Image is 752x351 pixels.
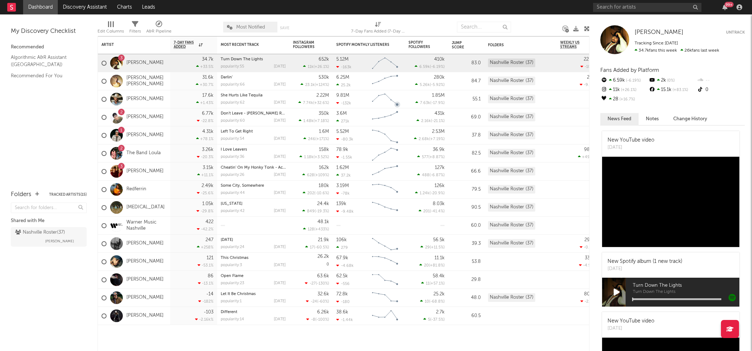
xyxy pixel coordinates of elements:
svg: Chart title [369,108,401,126]
div: 652k [319,57,329,62]
div: 3.6M [336,111,347,116]
div: Some City, Somewhere [221,184,286,188]
div: 7-Day Fans Added (7-Day Fans Added) [351,27,405,36]
div: Edit Columns [98,27,124,36]
div: ( ) [303,191,329,195]
div: [DATE] [274,173,286,177]
div: 9.81M [336,93,349,98]
div: 410k [434,57,445,62]
a: Turn Down The Lights [221,57,263,61]
span: -20.9 % [431,191,444,195]
svg: Chart title [369,72,401,90]
div: Nashville Roster (37) [488,95,535,103]
div: +78.1 % [196,136,213,141]
span: -19.3 % [316,209,328,213]
div: -10.1 % [580,64,596,69]
div: 106k [336,238,347,242]
a: [PERSON_NAME] [126,96,164,102]
div: 79.5 [452,185,481,194]
div: ( ) [302,209,329,213]
div: popularity: 26 [221,173,245,177]
div: -53.1 % [198,263,213,268]
a: This Christmas [221,256,248,260]
div: ( ) [416,118,445,123]
div: popularity: 24 [221,245,245,249]
div: [DATE] [274,83,286,87]
div: [DATE] [274,155,286,159]
span: 7.63k [420,101,430,105]
span: +11.5 % [431,246,444,250]
span: +83.1 % [671,88,688,92]
span: 2.16k [421,119,431,123]
a: Don't Leave - [PERSON_NAME] Remix [221,112,291,116]
span: +7.19 % [430,137,444,141]
button: Notes [639,113,666,125]
span: 1.18k [304,155,314,159]
div: 25.2k [336,83,351,87]
div: +1.43 % [196,100,213,105]
div: [DATE] [274,65,286,69]
a: Nashville Roster(37)[PERSON_NAME] [11,227,87,247]
div: 6.25M [336,75,349,80]
div: Instagram Followers [293,40,318,49]
div: 127k [435,165,445,170]
div: 53.8 [452,257,481,266]
span: 26k fans last week [635,48,719,53]
div: 5.12M [336,57,349,62]
div: [DATE] [608,144,654,151]
span: 577 [422,155,428,159]
div: 15.1k [648,85,696,95]
span: 5.26k [420,83,430,87]
span: 34.7k fans this week [635,48,677,53]
div: Jump Score [452,41,470,49]
div: 20M [587,75,596,80]
span: -21.1 % [432,119,444,123]
div: Nashville Roster (37) [488,131,535,139]
a: Some City, Somewhere [221,184,264,188]
button: Untrack [726,29,745,36]
div: 6.59k [600,76,648,85]
div: 8.03k [433,201,445,206]
div: -20.3 % [197,155,213,159]
div: 31.6k [202,75,213,80]
div: ( ) [419,209,445,213]
svg: Chart title [369,144,401,162]
div: Nashville Roster (37) [488,203,535,212]
div: ( ) [417,155,445,159]
div: 11.1k [435,256,445,260]
span: 0 % [666,79,675,83]
span: -5.92 % [431,83,444,87]
div: 29.8k [584,238,596,242]
div: +11.1 % [197,173,213,177]
div: ( ) [303,227,329,231]
div: 158k [319,147,329,152]
a: [PERSON_NAME] [126,277,164,283]
div: 271k [336,119,349,123]
div: -9.48k [336,209,354,214]
div: -132k [336,101,351,105]
span: +7.18 % [315,119,328,123]
div: Cheatin' On My Honky Tonk - Acoustic [221,166,286,170]
div: 350k [319,111,329,116]
div: 7-Day Fans Added (7-Day Fans Added) [351,18,405,39]
svg: Chart title [369,90,401,108]
span: +171 % [316,137,328,141]
div: +33.5 % [196,64,213,69]
div: Turn Down The Lights [221,57,286,61]
div: -80.3k [336,137,353,142]
svg: Chart title [369,253,401,271]
a: Open Flame [221,274,243,278]
span: 20 [424,264,429,268]
div: 99 + [725,2,734,7]
div: 4.31k [202,129,213,134]
div: 279 [336,245,348,250]
span: 246 [308,137,315,141]
span: +26.1 % [315,65,328,69]
div: Filters [129,27,141,36]
div: -4.68k [336,263,354,268]
div: [DATE] [274,137,286,141]
button: Save [280,26,289,30]
div: 422 [206,220,213,224]
a: [PERSON_NAME] [126,240,164,247]
div: 33.6k [585,256,596,260]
